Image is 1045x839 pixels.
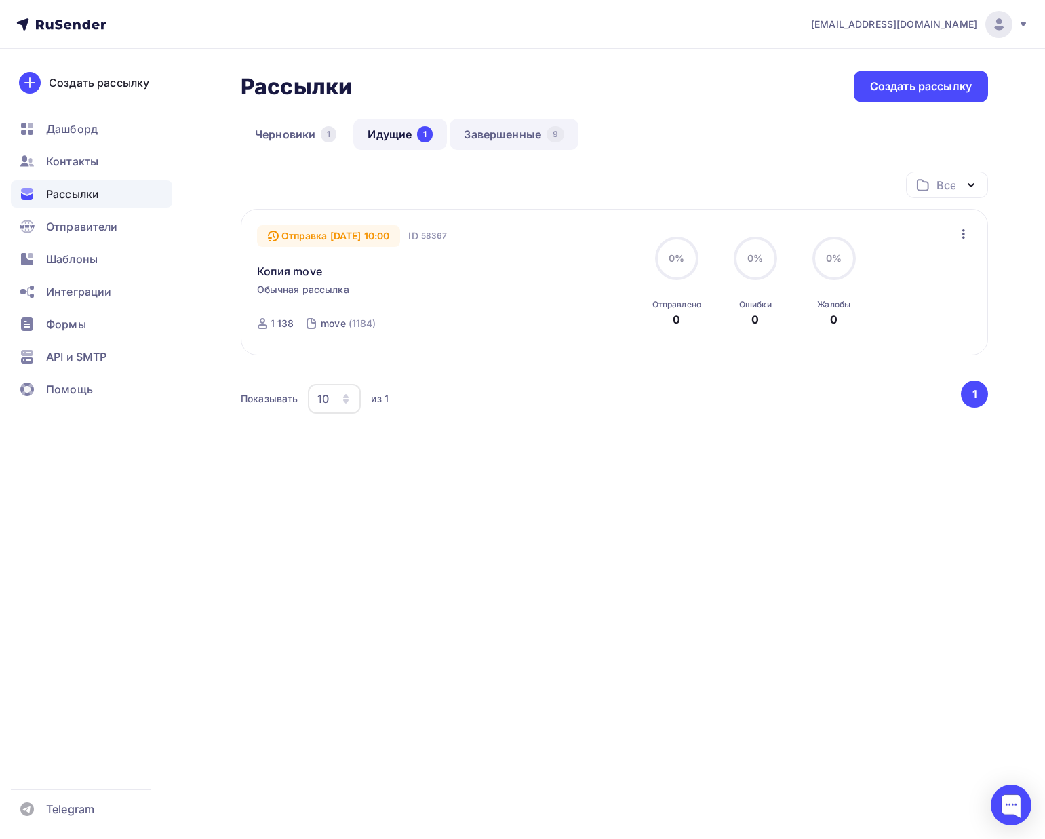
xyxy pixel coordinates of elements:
[49,75,149,91] div: Создать рассылку
[321,317,346,330] div: move
[46,251,98,267] span: Шаблоны
[652,299,701,310] div: Отправлено
[353,119,447,150] a: Идущие1
[317,391,329,407] div: 10
[46,381,93,397] span: Помощь
[46,121,98,137] span: Дашборд
[11,246,172,273] a: Шаблоны
[817,299,850,310] div: Жалобы
[547,126,564,142] div: 9
[257,283,349,296] span: Обычная рассылка
[11,148,172,175] a: Контакты
[46,218,118,235] span: Отправители
[417,126,433,142] div: 1
[257,263,322,279] a: Копия move
[870,79,972,94] div: Создать рассылку
[307,383,361,414] button: 10
[811,18,977,31] span: [EMAIL_ADDRESS][DOMAIN_NAME]
[959,381,989,408] ul: Pagination
[46,801,94,817] span: Telegram
[241,73,352,100] h2: Рассылки
[936,177,955,193] div: Все
[11,213,172,240] a: Отправители
[46,349,106,365] span: API и SMTP
[11,115,172,142] a: Дашборд
[408,229,418,243] span: ID
[46,284,111,300] span: Интеграции
[11,311,172,338] a: Формы
[450,119,578,150] a: Завершенные9
[349,317,376,330] div: (1184)
[961,381,988,408] button: Go to page 1
[46,186,99,202] span: Рассылки
[830,311,837,328] div: 0
[319,313,377,334] a: move (1184)
[669,252,684,264] span: 0%
[826,252,842,264] span: 0%
[271,317,294,330] div: 1 138
[46,316,86,332] span: Формы
[739,299,772,310] div: Ошибки
[371,392,389,406] div: из 1
[751,311,759,328] div: 0
[241,392,298,406] div: Показывать
[241,119,351,150] a: Черновики1
[257,225,401,247] div: Отправка [DATE] 10:00
[11,180,172,208] a: Рассылки
[421,229,448,243] span: 58367
[811,11,1029,38] a: [EMAIL_ADDRESS][DOMAIN_NAME]
[321,126,336,142] div: 1
[673,311,680,328] div: 0
[46,153,98,170] span: Контакты
[906,172,988,198] button: Все
[747,252,763,264] span: 0%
